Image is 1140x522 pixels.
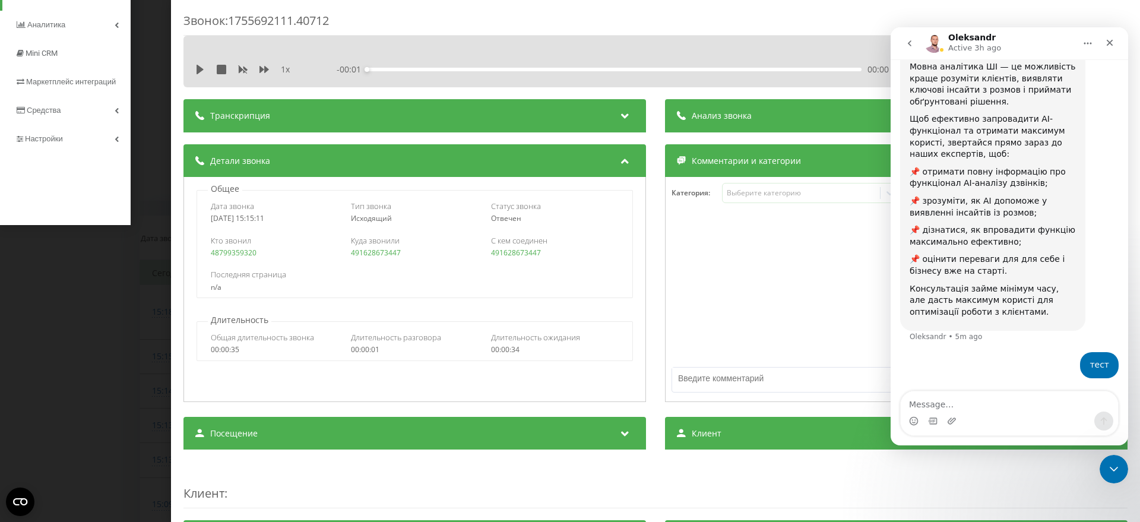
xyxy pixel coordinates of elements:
[211,214,338,223] div: [DATE] 15:15:11
[210,428,258,439] span: Посещение
[491,235,547,246] span: С кем соединен
[891,27,1128,445] iframe: Intercom live chat
[199,332,218,344] div: тест
[491,213,521,223] span: Отвечен
[211,248,256,258] a: 48799359320
[351,332,441,343] span: Длительность разговора
[183,12,1128,36] div: Звонок : 1755692111.40712
[18,389,28,398] button: Emoji picker
[19,306,91,313] div: Oleksandr • 5m ago
[19,34,185,80] div: Мовна аналітика ШІ — це можливість краще розуміти клієнтів, виявляти ключові інсайти з розмов і п...
[211,269,286,280] span: Последняя страница
[6,488,34,516] button: Open CMP widget
[672,189,722,197] h4: Категория :
[867,64,889,75] span: 00:00
[727,188,875,198] div: Выберите категорию
[37,389,47,398] button: Gif picker
[491,201,541,211] span: Статус звонка
[491,346,619,354] div: 00:00:34
[351,201,391,211] span: Тип звонка
[19,86,185,132] div: Щоб ефективно запровадити AI-функціонал та отримати максимум користі, звертайся прямо зараз до на...
[211,283,618,292] div: n/a
[351,346,479,354] div: 00:00:01
[189,325,228,351] div: тест
[19,197,185,220] div: 📌 дізнатися, як впровадити функцію максимально ефективно;
[208,183,242,195] p: Общее
[365,67,369,72] div: Accessibility label
[9,325,228,365] div: Яки says…
[692,110,752,122] span: Анализ звонка
[208,314,271,326] p: Длительность
[210,110,270,122] span: Транскрипция
[351,213,392,223] span: Исходящий
[19,226,185,249] div: 📌 оцінити переваги для для себе і бізнесу вже на старті.
[211,346,338,354] div: 00:00:35
[26,77,116,86] span: Маркетплейс интеграций
[19,168,185,191] div: 📌 зрозуміти, як АІ допоможе у виявленні інсайтів із розмов;
[692,428,721,439] span: Клиент
[204,384,223,403] button: Send a message…
[26,49,58,58] span: Mini CRM
[337,64,367,75] span: - 00:01
[56,389,66,398] button: Upload attachment
[692,155,801,167] span: Комментарии и категории
[351,235,400,246] span: Куда звонили
[27,106,61,115] span: Средства
[19,256,185,291] div: Консультація займе мінімум часу, але дасть максимум користі для оптимізації роботи з клієнтами.
[211,332,314,343] span: Общая длительность звонка
[211,201,254,211] span: Дата звонка
[491,248,541,258] a: 491628673447
[210,155,270,167] span: Детали звонка
[183,485,224,501] span: Клиент
[1100,455,1128,483] iframe: Intercom live chat
[183,461,1128,508] div: :
[281,64,290,75] span: 1 x
[10,364,227,384] textarea: Message…
[211,235,251,246] span: Кто звонил
[27,20,65,29] span: Аналитика
[351,248,401,258] a: 491628673447
[19,139,185,162] div: 📌 отримати повну інформацію про функціонал AI-аналізу дзвінків;
[25,134,63,143] span: Настройки
[491,332,580,343] span: Длительность ожидания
